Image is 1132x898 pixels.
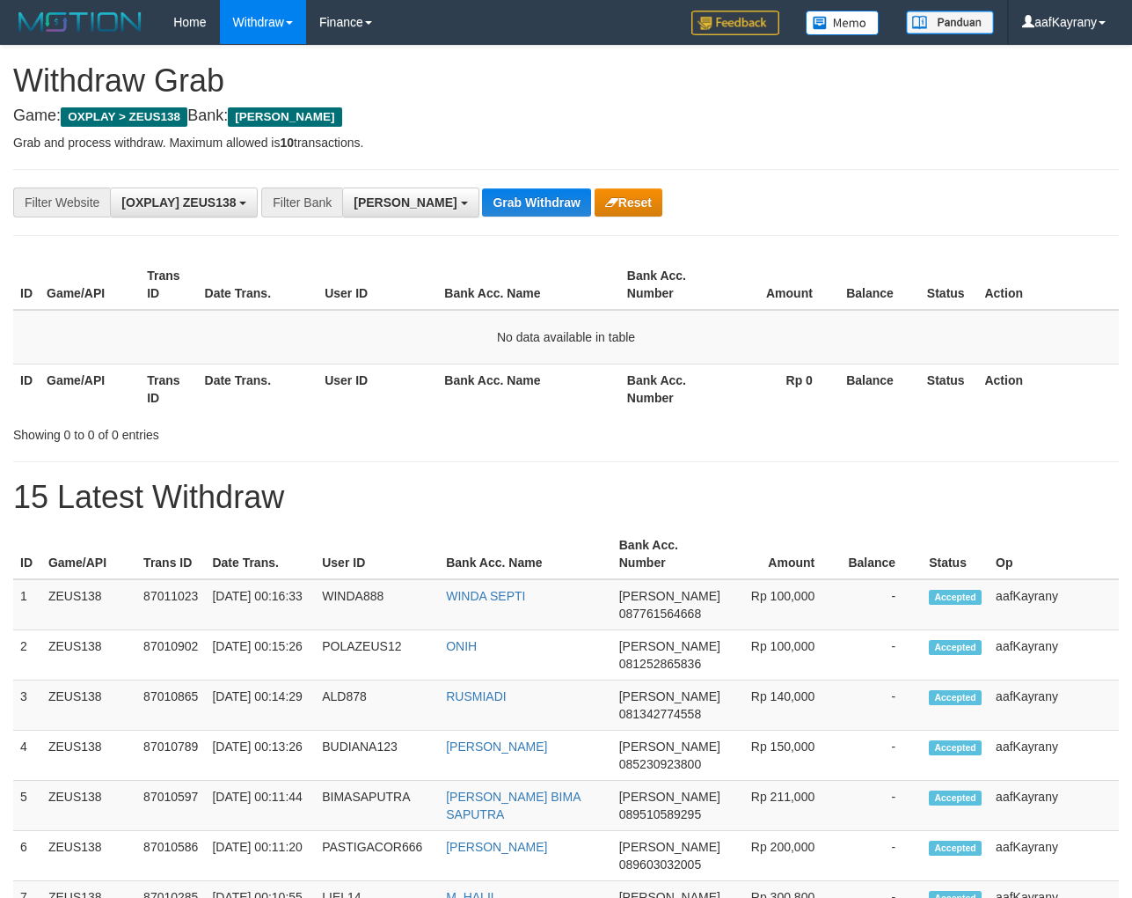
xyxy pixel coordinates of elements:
th: Action [977,364,1119,414]
td: Rp 140,000 [727,681,841,731]
button: Grab Withdraw [482,188,590,217]
span: Copy 087761564668 to clipboard [619,607,701,621]
span: Copy 089510589295 to clipboard [619,807,701,821]
td: Rp 100,000 [727,579,841,630]
td: ZEUS138 [41,831,136,881]
td: ZEUS138 [41,630,136,681]
th: Game/API [41,529,136,579]
span: Accepted [929,640,982,655]
th: Date Trans. [198,260,318,310]
span: Accepted [929,690,982,705]
td: aafKayrany [989,831,1119,881]
img: MOTION_logo.png [13,9,147,35]
td: - [841,681,922,731]
th: Trans ID [136,529,205,579]
p: Grab and process withdraw. Maximum allowed is transactions. [13,134,1119,151]
td: PASTIGACOR666 [315,831,439,881]
th: Game/API [40,364,140,414]
td: POLAZEUS12 [315,630,439,681]
th: ID [13,260,40,310]
td: [DATE] 00:15:26 [205,630,315,681]
th: Bank Acc. Name [437,260,620,310]
th: Game/API [40,260,140,310]
span: Copy 081252865836 to clipboard [619,657,701,671]
button: Reset [595,188,662,217]
td: [DATE] 00:11:44 [205,781,315,831]
a: [PERSON_NAME] [446,840,547,854]
td: 87010902 [136,630,205,681]
th: User ID [318,260,437,310]
th: Trans ID [140,260,197,310]
td: 1 [13,579,41,630]
img: Button%20Memo.svg [806,11,880,35]
td: aafKayrany [989,630,1119,681]
td: Rp 211,000 [727,781,841,831]
td: [DATE] 00:14:29 [205,681,315,731]
img: panduan.png [906,11,994,34]
th: Amount [719,260,839,310]
th: ID [13,529,41,579]
h4: Game: Bank: [13,107,1119,125]
span: Accepted [929,590,982,605]
td: BUDIANA123 [315,731,439,781]
td: - [841,731,922,781]
a: WINDA SEPTI [446,589,525,603]
th: ID [13,364,40,414]
td: aafKayrany [989,781,1119,831]
td: 6 [13,831,41,881]
a: ONIH [446,639,477,653]
td: 87010789 [136,731,205,781]
td: 5 [13,781,41,831]
td: aafKayrany [989,579,1119,630]
td: ZEUS138 [41,781,136,831]
td: 3 [13,681,41,731]
span: Accepted [929,791,982,806]
th: Bank Acc. Number [620,260,720,310]
td: ZEUS138 [41,579,136,630]
span: [PERSON_NAME] [354,195,456,210]
span: [PERSON_NAME] [619,689,720,703]
span: Accepted [929,740,982,755]
td: Rp 150,000 [727,731,841,781]
th: Status [922,529,989,579]
td: 4 [13,731,41,781]
th: Status [920,364,978,414]
a: [PERSON_NAME] [446,740,547,754]
td: 87010597 [136,781,205,831]
span: Copy 085230923800 to clipboard [619,757,701,771]
a: RUSMIADI [446,689,506,703]
span: [OXPLAY] ZEUS138 [121,195,236,210]
td: No data available in table [13,310,1119,364]
td: [DATE] 00:13:26 [205,731,315,781]
th: Balance [841,529,922,579]
h1: Withdraw Grab [13,63,1119,99]
td: aafKayrany [989,731,1119,781]
img: Feedback.jpg [691,11,779,35]
th: Balance [839,364,920,414]
td: Rp 200,000 [727,831,841,881]
td: - [841,630,922,681]
th: Bank Acc. Number [620,364,720,414]
td: [DATE] 00:11:20 [205,831,315,881]
td: aafKayrany [989,681,1119,731]
th: Date Trans. [205,529,315,579]
th: Rp 0 [719,364,839,414]
span: [PERSON_NAME] [619,790,720,804]
span: Copy 081342774558 to clipboard [619,707,701,721]
span: [PERSON_NAME] [619,639,720,653]
th: Bank Acc. Name [439,529,612,579]
td: ZEUS138 [41,731,136,781]
span: OXPLAY > ZEUS138 [61,107,187,127]
td: - [841,781,922,831]
td: - [841,831,922,881]
td: ALD878 [315,681,439,731]
td: 87011023 [136,579,205,630]
th: Balance [839,260,920,310]
th: Bank Acc. Name [437,364,620,414]
td: BIMASAPUTRA [315,781,439,831]
div: Showing 0 to 0 of 0 entries [13,419,458,444]
td: Rp 100,000 [727,630,841,681]
div: Filter Website [13,188,110,217]
th: Action [977,260,1119,310]
button: [OXPLAY] ZEUS138 [110,188,258,217]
